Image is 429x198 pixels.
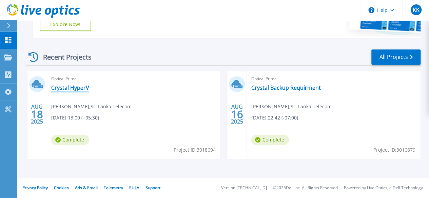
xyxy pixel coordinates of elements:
div: AUG 2025 [31,102,43,127]
a: Crystal Backup Requirment [251,84,320,91]
span: [PERSON_NAME] , Sri Lanka Telecom [51,103,132,110]
span: 18 [31,111,43,117]
span: Optical Prime [51,75,217,83]
div: AUG 2025 [231,102,243,127]
li: Powered by Live Optics, a Dell Technology [344,186,423,190]
span: Project ID: 3016879 [373,146,415,154]
a: Privacy Policy [22,185,48,191]
span: KK [412,7,419,13]
span: [PERSON_NAME] , Sri Lanka Telecom [251,103,331,110]
li: © 2025 Dell Inc. All Rights Reserved [273,186,338,190]
span: Complete [51,135,89,145]
li: Version: [TECHNICAL_ID] [221,186,267,190]
a: EULA [129,185,139,191]
a: Cookies [54,185,69,191]
span: Optical Prime [251,75,416,83]
span: Complete [251,135,289,145]
a: Support [145,185,160,191]
div: Recent Projects [26,49,101,65]
span: Project ID: 3018694 [173,146,215,154]
a: Telemetry [104,185,123,191]
a: All Projects [371,49,421,65]
a: Crystal HyperV [51,84,89,91]
a: Ads & Email [75,185,98,191]
span: 16 [231,111,243,117]
span: [DATE] 22:42 (-07:00) [251,114,298,122]
span: [DATE] 13:00 (+05:30) [51,114,99,122]
a: Explore Now! [40,18,91,31]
